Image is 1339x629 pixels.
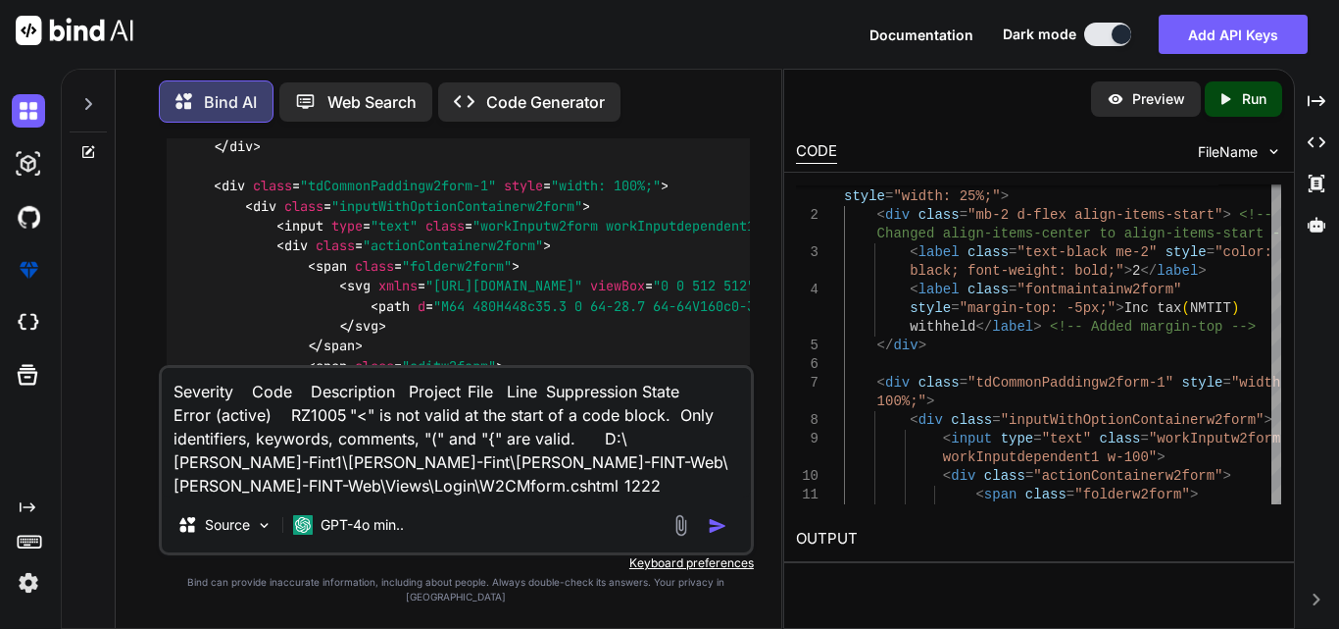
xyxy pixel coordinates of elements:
[796,467,818,486] div: 10
[1003,25,1076,44] span: Dark mode
[1132,263,1140,279] span: 2
[1265,143,1282,160] img: chevron down
[796,374,818,393] div: 7
[918,412,943,428] span: div
[284,217,323,235] span: input
[910,244,917,260] span: <
[918,244,960,260] span: label
[425,217,465,235] span: class
[796,411,818,430] div: 8
[355,317,378,335] span: svg
[1025,487,1066,502] span: class
[1033,468,1222,484] span: "actionContainerw2form"
[284,237,308,255] span: div
[796,355,818,374] div: 6
[877,207,885,223] span: <
[918,375,960,391] span: class
[1001,412,1265,428] span: "inputWithOptionContainerw2form"
[844,188,885,204] span: style
[910,263,1123,279] span: black; font-weight: bold;"
[918,207,960,223] span: class
[253,197,276,215] span: div
[253,178,292,195] span: class
[796,337,818,355] div: 5
[951,300,959,316] span: =
[256,517,273,534] img: Pick Models
[1009,244,1017,260] span: =
[1157,263,1198,279] span: label
[708,516,727,536] img: icon
[877,393,926,409] span: 100%;"
[893,338,917,353] span: div
[951,468,975,484] span: div
[321,515,404,535] p: GPT-4o min..
[796,140,837,164] div: CODE
[885,188,893,204] span: =
[784,516,1294,562] h2: OUTPUT
[992,319,1033,335] span: label
[159,575,754,604] p: Bind can provide inaccurate information, including about people. Always double-check its answers....
[967,282,1009,297] span: class
[245,197,590,215] span: < = >
[12,566,45,600] img: settings
[12,200,45,234] img: githubDark
[402,357,496,375] span: "editw2form"
[339,278,763,295] span: < = = >
[975,319,992,335] span: </
[1223,375,1231,391] span: =
[926,393,934,409] span: >
[486,90,605,114] p: Code Generator
[877,338,894,353] span: </
[943,468,951,484] span: <
[378,297,410,315] span: path
[960,375,967,391] span: =
[316,257,347,275] span: span
[877,375,885,391] span: <
[1190,487,1198,502] span: >
[222,178,245,195] span: div
[910,282,917,297] span: <
[1231,300,1239,316] span: )
[1025,468,1033,484] span: =
[300,178,496,195] span: "tdCommonPaddingw2form-1"
[276,217,818,235] span: < = = >
[472,217,810,235] span: "workInputw2form workInputdependent1 w-100"
[214,178,669,195] span: < = = >
[951,431,992,446] span: input
[355,257,394,275] span: class
[16,16,133,45] img: Bind AI
[590,278,645,295] span: viewBox
[402,257,512,275] span: "folderw2form"
[347,278,371,295] span: svg
[12,147,45,181] img: darkAi-studio
[1182,300,1190,316] span: (
[551,178,661,195] span: "width: 100%;"
[1033,319,1041,335] span: >
[1001,188,1009,204] span: >
[339,317,386,335] span: </ >
[316,237,355,255] span: class
[1159,15,1308,54] button: Add API Keys
[205,515,250,535] p: Source
[1017,282,1181,297] span: "fontmaintainw2form"
[910,412,917,428] span: <
[910,300,951,316] span: style
[363,237,543,255] span: "actionContainerw2form"
[796,281,818,299] div: 4
[984,487,1017,502] span: span
[869,25,973,45] button: Documentation
[425,278,582,295] span: "[URL][DOMAIN_NAME]"
[893,188,1000,204] span: "width: 25%;"
[355,357,394,375] span: class
[1242,89,1266,109] p: Run
[327,90,417,114] p: Web Search
[796,486,818,504] div: 11
[1074,487,1190,502] span: "folderw2form"
[371,217,418,235] span: "text"
[1140,263,1157,279] span: </
[1001,431,1034,446] span: type
[418,297,425,315] span: d
[1223,468,1231,484] span: >
[943,431,951,446] span: <
[1198,142,1258,162] span: FileName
